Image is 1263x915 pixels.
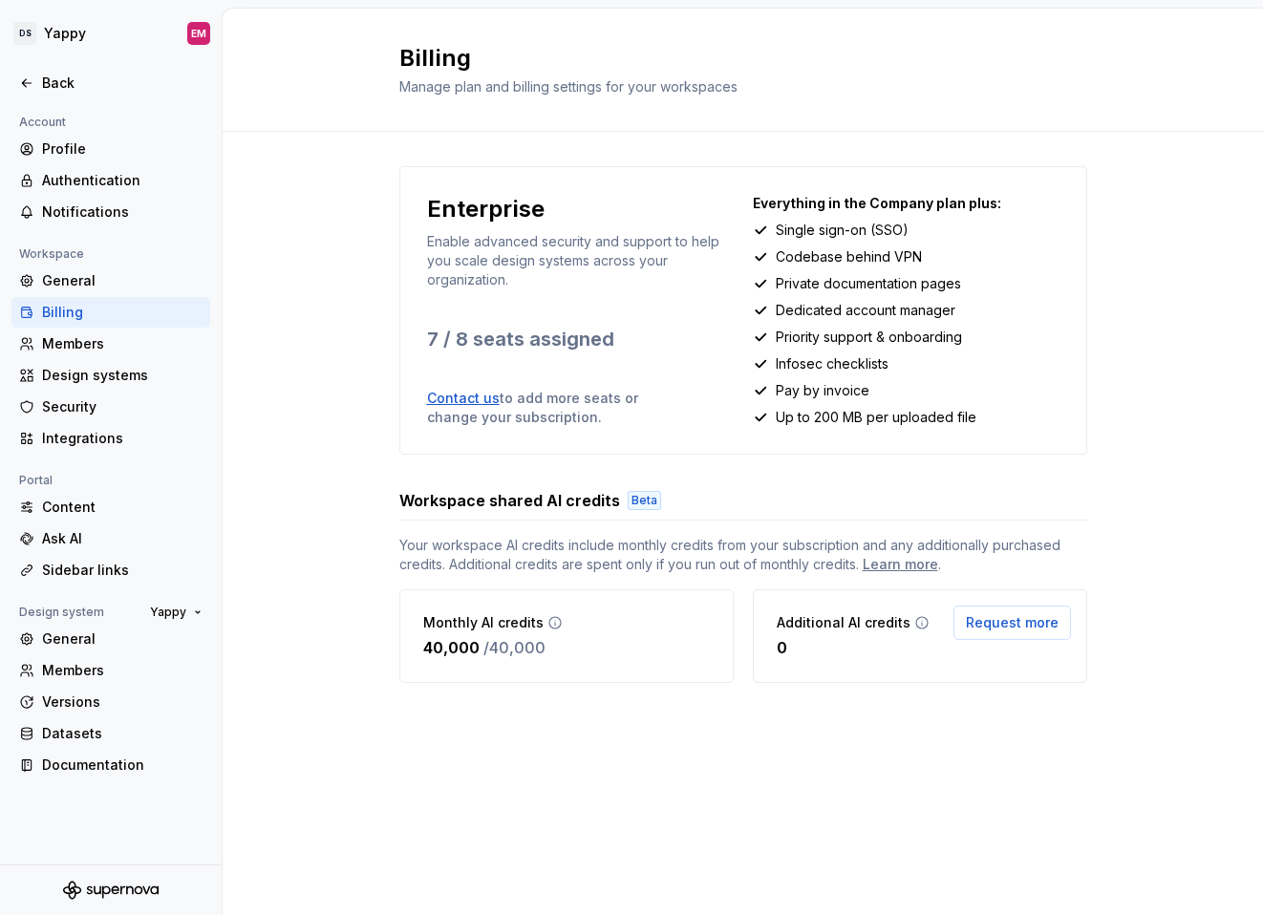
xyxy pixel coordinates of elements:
p: Pay by invoice [776,381,869,400]
a: Back [11,68,210,98]
p: Enterprise [427,194,545,224]
p: Infosec checklists [776,354,888,373]
div: DS [13,22,36,45]
a: General [11,624,210,654]
div: Datasets [42,724,203,743]
div: Content [42,498,203,517]
svg: Supernova Logo [63,881,159,900]
div: Profile [42,139,203,159]
p: Codebase behind VPN [776,247,922,266]
span: Manage plan and billing settings for your workspaces [399,78,738,95]
div: EM [191,26,206,41]
p: Additional AI credits [777,613,910,632]
span: Your workspace AI credits include monthly credits from your subscription and any additionally pur... [399,536,1087,574]
p: 40,000 [423,636,480,659]
p: Monthly AI credits [423,613,544,632]
div: Sidebar links [42,561,203,580]
a: Integrations [11,423,210,454]
p: Dedicated account manager [776,301,955,320]
p: Priority support & onboarding [776,328,962,347]
a: Contact us [427,390,500,406]
div: Billing [42,303,203,322]
p: Up to 200 MB per uploaded file [776,408,976,427]
a: General [11,266,210,296]
div: Portal [11,469,60,492]
p: to add more seats or change your subscription. [427,389,687,427]
h2: Billing [399,43,1064,74]
a: Datasets [11,718,210,749]
div: Notifications [42,202,203,222]
a: Profile [11,134,210,164]
a: Documentation [11,750,210,780]
div: Versions [42,692,203,712]
p: Private documentation pages [776,274,961,293]
div: Account [11,111,74,134]
div: Beta [628,491,661,510]
p: 7 / 8 seats assigned [427,326,734,352]
div: Security [42,397,203,416]
p: 0 [777,636,787,659]
div: Workspace [11,243,92,266]
div: Design systems [42,366,203,385]
div: Integrations [42,429,203,448]
span: Yappy [150,605,186,620]
p: Everything in the Company plan plus: [753,194,1060,213]
div: Documentation [42,755,203,775]
a: Sidebar links [11,555,210,585]
a: Security [11,392,210,422]
div: Design system [11,601,112,624]
button: Request more [953,606,1071,640]
a: Design systems [11,360,210,391]
h3: Workspace shared AI credits [399,489,620,512]
div: Yappy [44,24,86,43]
a: Authentication [11,165,210,196]
a: Learn more [863,555,938,574]
div: Back [42,74,203,93]
div: Ask AI [42,529,203,548]
a: Content [11,492,210,522]
div: Authentication [42,171,203,190]
button: DSYappyEM [4,12,218,54]
a: Ask AI [11,523,210,554]
a: Members [11,329,210,359]
div: General [42,271,203,290]
a: Notifications [11,197,210,227]
p: Enable advanced security and support to help you scale design systems across your organization. [427,232,734,289]
div: Members [42,661,203,680]
a: Billing [11,297,210,328]
div: General [42,629,203,649]
p: Single sign-on (SSO) [776,221,909,240]
a: Versions [11,687,210,717]
a: Members [11,655,210,686]
span: Request more [966,613,1059,632]
p: / 40,000 [483,636,546,659]
div: Members [42,334,203,353]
